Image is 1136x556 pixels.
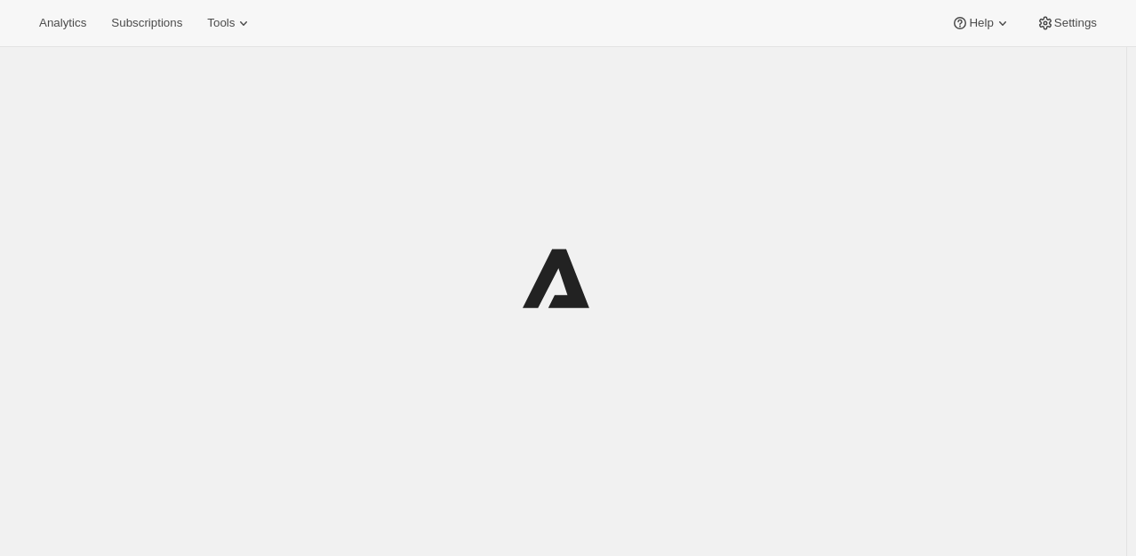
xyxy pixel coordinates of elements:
span: Settings [1054,16,1097,30]
button: Settings [1026,11,1108,36]
button: Tools [196,11,263,36]
button: Help [940,11,1021,36]
button: Subscriptions [100,11,193,36]
button: Analytics [28,11,97,36]
span: Help [969,16,993,30]
span: Analytics [39,16,86,30]
span: Subscriptions [111,16,182,30]
span: Tools [207,16,235,30]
